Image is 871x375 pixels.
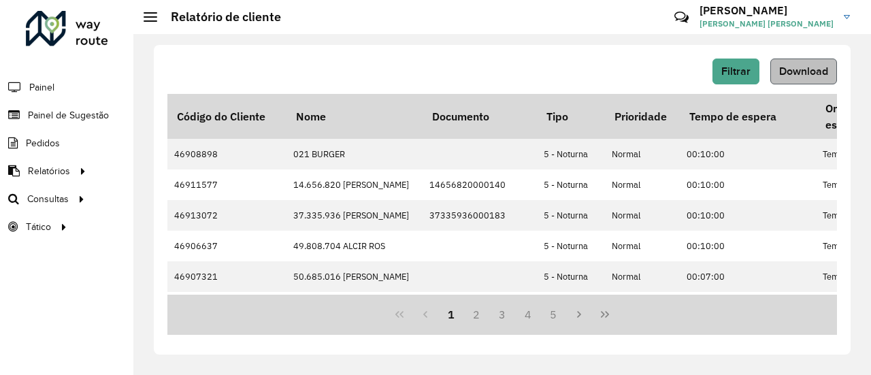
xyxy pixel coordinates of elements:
th: Código do Cliente [167,94,286,139]
th: Documento [423,94,537,139]
span: Consultas [27,192,69,206]
th: Prioridade [605,94,680,139]
h3: [PERSON_NAME] [700,4,834,17]
span: Painel de Sugestão [28,108,109,123]
span: Download [779,65,828,77]
a: Contato Rápido [667,3,696,32]
td: 46907321 [167,261,286,292]
th: Nome [286,94,423,139]
td: 14.656.820 [PERSON_NAME] [286,169,423,200]
td: 00:10:00 [680,169,816,200]
td: Normal [605,139,680,169]
button: Filtrar [712,59,759,84]
td: 14656820000140 [423,169,537,200]
button: 3 [489,301,515,327]
span: Tático [26,220,51,234]
td: 37.335.936 [PERSON_NAME] [286,200,423,231]
button: 5 [541,301,567,327]
button: 1 [438,301,464,327]
td: 50.685.016 [PERSON_NAME] [286,261,423,292]
td: Normal [605,292,680,323]
td: 46908898 [167,139,286,169]
span: Pedidos [26,136,60,150]
span: [PERSON_NAME] [PERSON_NAME] [700,18,834,30]
td: 00:10:00 [680,200,816,231]
span: Painel [29,80,54,95]
td: 46913072 [167,200,286,231]
button: 2 [463,301,489,327]
td: 5 - Noturna [537,139,605,169]
td: 00:07:00 [680,261,816,292]
button: 4 [515,301,541,327]
span: Filtrar [721,65,751,77]
button: Last Page [592,301,618,327]
button: Next Page [566,301,592,327]
td: Normal [605,261,680,292]
td: 46906637 [167,231,286,261]
td: Normal [605,231,680,261]
td: 5 - Noturna [537,261,605,292]
td: 46907323 [167,292,286,323]
td: 5 - Noturna [537,200,605,231]
td: Normal [605,200,680,231]
td: 49.808.704 ALCIR ROS [286,231,423,261]
span: Relatórios [28,164,70,178]
td: 5 - Noturna [537,292,605,323]
h2: Relatório de cliente [157,10,281,25]
td: 00:10:00 [680,292,816,323]
td: Normal [605,169,680,200]
td: 37335936000183 [423,200,537,231]
td: 5 - Noturna [537,169,605,200]
th: Tipo [537,94,605,139]
td: 46911577 [167,169,286,200]
td: 00:10:00 [680,139,816,169]
td: 50.715.037 [PERSON_NAME] [286,292,423,323]
td: 00:10:00 [680,231,816,261]
td: 021 BURGER [286,139,423,169]
button: Download [770,59,837,84]
th: Tempo de espera [680,94,816,139]
td: 5 - Noturna [537,231,605,261]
